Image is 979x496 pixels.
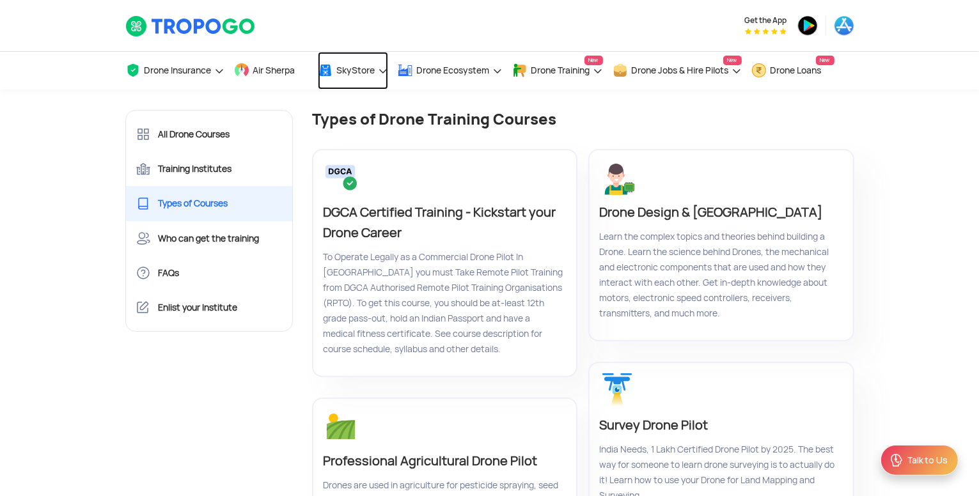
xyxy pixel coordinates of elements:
img: ic_Support.svg [889,453,904,468]
a: Training Institutes [126,151,293,186]
a: Who can get the training [126,221,293,256]
img: who_can_get_training [599,160,635,196]
img: App Raking [745,28,787,35]
a: Drone Ecosystem [398,52,503,89]
h1: Types of Drone Training Courses [312,110,854,128]
span: Drone Ecosystem [417,65,490,75]
a: Drone Jobs & Hire PilotsNew [613,52,742,89]
a: FAQs [126,256,293,290]
a: Types of Courses [126,186,293,221]
p: Learn the complex topics and theories behind building a Drone. Learn the science behind Drones, t... [599,229,840,321]
span: Get the App [745,15,787,26]
a: SkyStore [318,52,388,89]
p: DGCA Certified Training - Kickstart your Drone Career [323,202,563,243]
span: New [584,56,603,65]
span: Drone Insurance [145,65,212,75]
img: ic_appstore.png [834,15,854,36]
span: Drone Training [531,65,590,75]
p: To Operate Legally as a Commercial Drone Pilot In [GEOGRAPHIC_DATA] you must Take Remote Pilot Tr... [323,249,563,357]
img: who_can_get_training [323,408,359,444]
a: Drone TrainingNew [512,52,603,89]
span: Air Sherpa [253,65,295,75]
a: Enlist your Institute [126,290,293,325]
img: TropoGo Logo [125,15,256,37]
span: Drone Jobs & Hire Pilots [632,65,729,75]
span: Drone Loans [771,65,822,75]
span: New [723,56,742,65]
p: Survey Drone Pilot [599,415,840,435]
a: Drone LoansNew [751,52,834,89]
a: Drone Insurance [125,52,224,89]
span: New [816,56,834,65]
img: who_can_get_training [323,160,359,196]
a: Air Sherpa [234,52,308,89]
img: ic_playstore.png [797,15,818,36]
p: Professional Agricultural Drone Pilot [323,451,563,471]
p: Drone Design & [GEOGRAPHIC_DATA] [599,202,840,222]
div: Talk to Us [907,454,948,467]
span: SkyStore [337,65,375,75]
a: All Drone Courses [126,117,293,151]
img: who_can_get_training [599,373,635,408]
